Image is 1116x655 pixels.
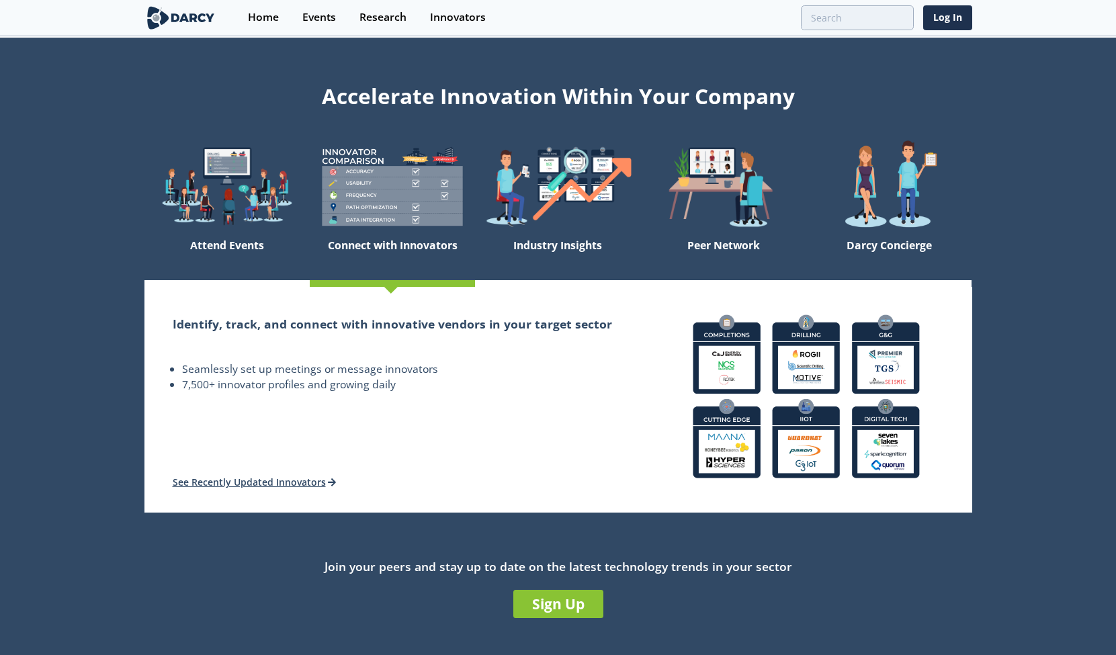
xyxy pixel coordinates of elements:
div: Research [359,12,406,23]
div: Industry Insights [475,233,640,280]
img: welcome-attend-b816887fc24c32c29d1763c6e0ddb6e6.png [641,140,806,233]
div: Events [302,12,336,23]
li: Seamlessly set up meetings or message innovators [182,361,613,378]
div: Accelerate Innovation Within Your Company [144,75,972,112]
div: Darcy Concierge [806,233,972,280]
h2: Identify, track, and connect with innovative vendors in your target sector [173,315,613,333]
div: Connect with Innovators [310,233,475,280]
div: Innovators [430,12,486,23]
div: Home [248,12,279,23]
div: Attend Events [144,233,310,280]
li: 7,500+ innovator profiles and growing daily [182,377,613,393]
a: Sign Up [513,590,603,618]
img: connect-with-innovators-bd83fc158da14f96834d5193b73f77c6.png [682,304,931,489]
input: Advanced Search [801,5,914,30]
a: Log In [923,5,972,30]
img: welcome-compare-1b687586299da8f117b7ac84fd957760.png [310,140,475,233]
div: Peer Network [641,233,806,280]
img: welcome-explore-560578ff38cea7c86bcfe544b5e45342.png [144,140,310,233]
img: welcome-find-a12191a34a96034fcac36f4ff4d37733.png [475,140,640,233]
a: See Recently Updated Innovators [173,476,337,488]
img: logo-wide.svg [144,6,218,30]
img: welcome-concierge-wide-20dccca83e9cbdbb601deee24fb8df72.png [806,140,972,233]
